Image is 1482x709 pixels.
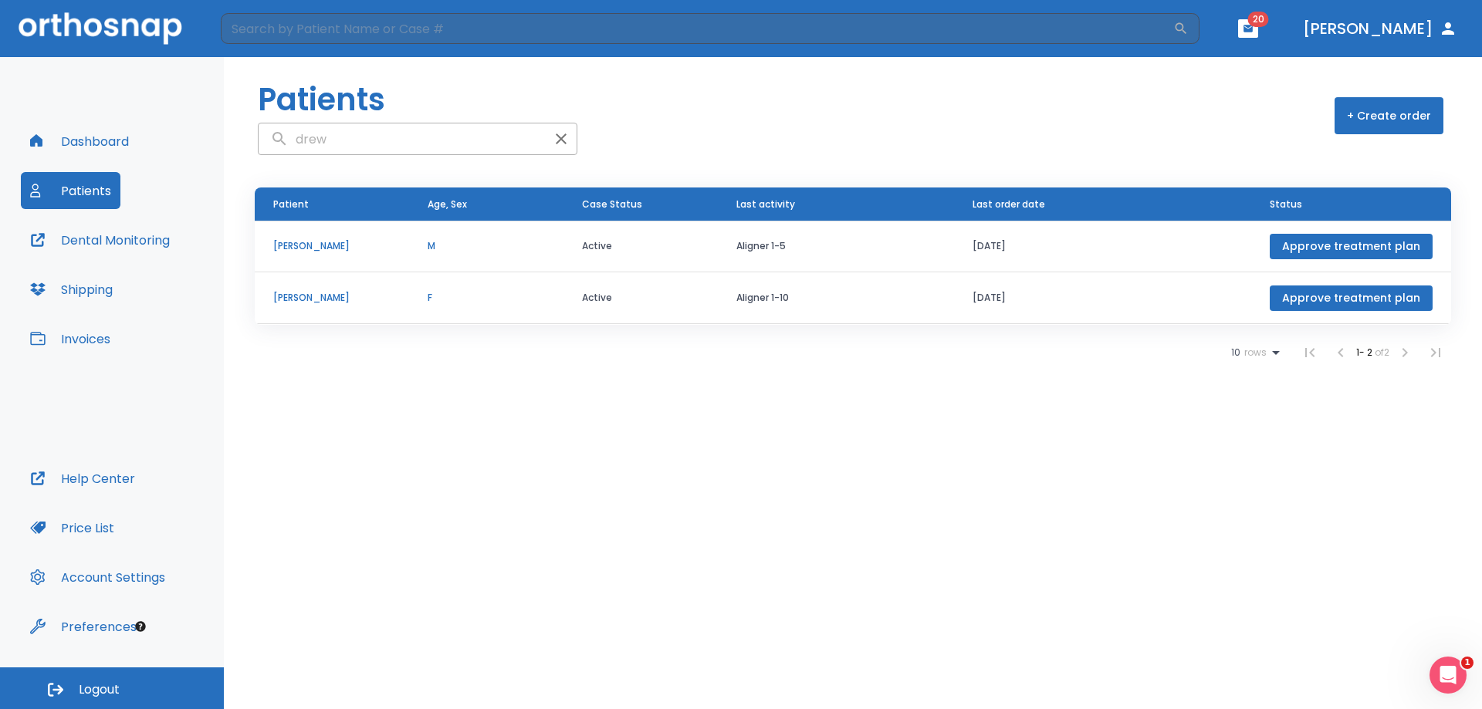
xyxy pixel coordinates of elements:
span: rows [1240,347,1267,358]
span: Status [1270,198,1302,211]
td: Aligner 1-10 [718,272,954,324]
button: Approve treatment plan [1270,234,1433,259]
button: Help Center [21,460,144,497]
img: Orthosnap [19,12,182,44]
td: Aligner 1-5 [718,221,954,272]
div: Tooltip anchor [134,620,147,633]
input: Search by Patient Name or Case # [221,13,1173,44]
td: Active [563,221,718,272]
span: 20 [1248,12,1269,27]
span: Patient [273,198,309,211]
span: of 2 [1375,346,1389,359]
span: 10 [1231,347,1240,358]
span: Logout [79,681,120,698]
h1: Patients [258,76,385,123]
button: Invoices [21,320,120,357]
button: Dental Monitoring [21,221,179,258]
p: M [428,239,545,253]
span: Case Status [582,198,642,211]
iframe: Intercom live chat [1430,657,1467,694]
button: Patients [21,172,120,209]
button: [PERSON_NAME] [1297,15,1463,42]
input: search [259,124,546,154]
td: Active [563,272,718,324]
p: F [428,291,545,305]
button: Price List [21,509,123,546]
td: [DATE] [954,272,1251,324]
button: Preferences [21,608,146,645]
p: [PERSON_NAME] [273,291,391,305]
span: Age, Sex [428,198,467,211]
button: Approve treatment plan [1270,285,1433,311]
button: + Create order [1335,97,1443,134]
td: [DATE] [954,221,1251,272]
span: Last order date [973,198,1045,211]
span: 1 - 2 [1356,346,1375,359]
span: Last activity [736,198,795,211]
p: [PERSON_NAME] [273,239,391,253]
button: Shipping [21,271,122,308]
span: 1 [1461,657,1474,669]
button: Dashboard [21,123,138,160]
button: Account Settings [21,559,174,596]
